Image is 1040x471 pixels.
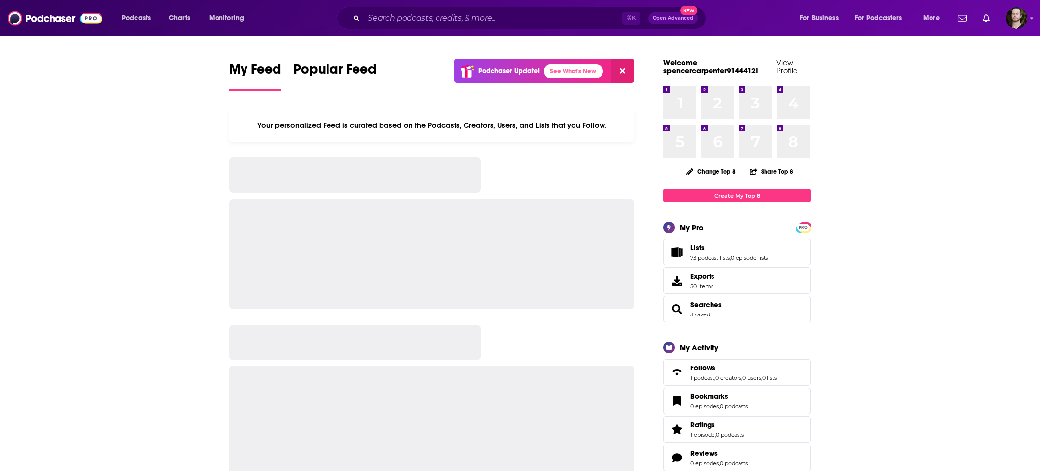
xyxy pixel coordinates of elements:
[690,272,714,281] span: Exports
[690,300,722,309] a: Searches
[680,6,698,15] span: New
[719,460,720,467] span: ,
[667,366,686,379] a: Follows
[797,224,809,231] span: PRO
[731,254,768,261] a: 0 episode lists
[122,11,151,25] span: Podcasts
[681,165,741,178] button: Change Top 8
[690,420,715,429] span: Ratings
[690,449,718,458] span: Reviews
[648,12,698,24] button: Open AdvancedNew
[690,420,744,429] a: Ratings
[293,61,377,91] a: Popular Feed
[115,10,164,26] button: open menu
[761,374,762,381] span: ,
[229,61,281,83] span: My Feed
[954,10,971,26] a: Show notifications dropdown
[855,11,902,25] span: For Podcasters
[715,374,741,381] a: 0 creators
[730,254,731,261] span: ,
[776,58,797,75] a: View Profile
[719,403,720,410] span: ,
[793,10,851,26] button: open menu
[690,364,777,372] a: Follows
[364,10,622,26] input: Search podcasts, credits, & more...
[690,460,719,467] a: 0 episodes
[229,61,281,91] a: My Feed
[229,108,634,142] div: Your personalized Feed is curated based on the Podcasts, Creators, Users, and Lists that you Follow.
[667,274,686,288] span: Exports
[544,64,603,78] a: See What's New
[749,162,794,181] button: Share Top 8
[690,449,748,458] a: Reviews
[663,296,811,322] span: Searches
[346,7,715,29] div: Search podcasts, credits, & more...
[293,61,377,83] span: Popular Feed
[715,431,716,438] span: ,
[663,58,758,75] a: Welcome spencercarpenter9144412!
[680,343,718,352] div: My Activity
[663,445,811,471] span: Reviews
[8,9,102,27] img: Podchaser - Follow, Share and Rate Podcasts
[680,223,704,232] div: My Pro
[690,403,719,410] a: 0 episodes
[979,10,994,26] a: Show notifications dropdown
[663,416,811,443] span: Ratings
[663,239,811,265] span: Lists
[741,374,742,381] span: ,
[663,359,811,386] span: Follows
[663,267,811,294] a: Exports
[690,311,710,318] a: 3 saved
[667,451,686,465] a: Reviews
[622,12,640,25] span: ⌘ K
[667,394,686,408] a: Bookmarks
[1006,7,1027,29] span: Logged in as OutlierAudio
[690,392,748,401] a: Bookmarks
[690,392,728,401] span: Bookmarks
[209,11,244,25] span: Monitoring
[690,243,768,252] a: Lists
[202,10,257,26] button: open menu
[667,422,686,436] a: Ratings
[848,10,916,26] button: open menu
[690,254,730,261] a: 73 podcast lists
[797,223,809,231] a: PRO
[716,431,744,438] a: 0 podcasts
[690,374,714,381] a: 1 podcast
[690,283,714,289] span: 50 items
[762,374,777,381] a: 0 lists
[690,364,715,372] span: Follows
[800,11,839,25] span: For Business
[742,374,761,381] a: 0 users
[478,67,540,75] p: Podchaser Update!
[667,245,686,259] a: Lists
[169,11,190,25] span: Charts
[653,16,693,21] span: Open Advanced
[1006,7,1027,29] img: User Profile
[667,302,686,316] a: Searches
[163,10,196,26] a: Charts
[690,243,705,252] span: Lists
[720,460,748,467] a: 0 podcasts
[923,11,940,25] span: More
[663,388,811,414] span: Bookmarks
[690,431,715,438] a: 1 episode
[714,374,715,381] span: ,
[663,189,811,202] a: Create My Top 8
[720,403,748,410] a: 0 podcasts
[1006,7,1027,29] button: Show profile menu
[916,10,952,26] button: open menu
